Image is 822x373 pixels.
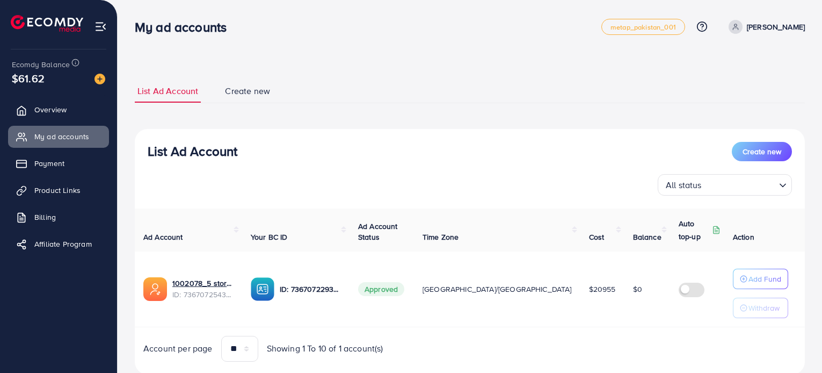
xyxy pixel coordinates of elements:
[251,232,288,242] span: Your BC ID
[679,217,710,243] p: Auto top-up
[658,174,792,196] div: Search for option
[143,277,167,301] img: ic-ads-acc.e4c84228.svg
[225,85,270,97] span: Create new
[34,185,81,196] span: Product Links
[733,298,788,318] button: Withdraw
[633,232,661,242] span: Balance
[733,269,788,289] button: Add Fund
[172,278,234,300] div: <span class='underline'>1002078_5 store_1715280268330</span></br>7367072543737462801
[664,177,704,193] span: All status
[34,239,92,249] span: Affiliate Program
[172,278,234,289] a: 1002078_5 store_1715280268330
[8,99,109,120] a: Overview
[705,175,775,193] input: Search for option
[34,104,67,115] span: Overview
[172,289,234,300] span: ID: 7367072543737462801
[94,74,105,84] img: image
[251,277,274,301] img: ic-ba-acc.ded83a64.svg
[589,284,616,295] span: $20955
[601,19,685,35] a: metap_pakistan_001
[8,126,109,147] a: My ad accounts
[11,15,83,32] img: logo
[34,131,89,142] span: My ad accounts
[724,20,805,34] a: [PERSON_NAME]
[137,85,198,97] span: List Ad Account
[280,283,341,296] p: ID: 7367072293241012240
[423,284,572,295] span: [GEOGRAPHIC_DATA]/[GEOGRAPHIC_DATA]
[743,146,781,157] span: Create new
[94,20,107,33] img: menu
[589,232,605,242] span: Cost
[423,232,459,242] span: Time Zone
[267,342,383,355] span: Showing 1 To 10 of 1 account(s)
[8,206,109,228] a: Billing
[358,221,398,242] span: Ad Account Status
[633,284,642,295] span: $0
[358,282,404,296] span: Approved
[148,144,237,159] h3: List Ad Account
[12,59,70,70] span: Ecomdy Balance
[12,70,45,86] span: $61.62
[610,24,676,31] span: metap_pakistan_001
[143,232,183,242] span: Ad Account
[8,233,109,255] a: Affiliate Program
[34,158,64,169] span: Payment
[34,212,56,223] span: Billing
[143,342,213,355] span: Account per page
[747,20,805,33] p: [PERSON_NAME]
[8,180,109,201] a: Product Links
[8,153,109,174] a: Payment
[748,272,781,285] p: Add Fund
[732,142,792,161] button: Create new
[733,232,754,242] span: Action
[776,325,814,365] iframe: Chat
[748,302,780,314] p: Withdraw
[135,19,235,35] h3: My ad accounts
